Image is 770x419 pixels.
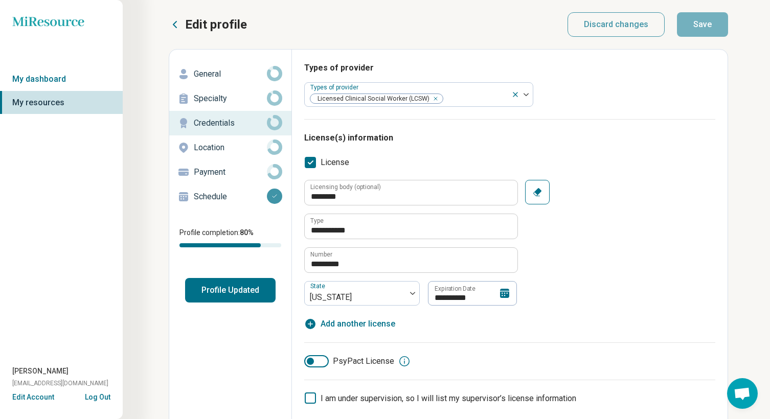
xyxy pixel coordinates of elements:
label: State [310,283,327,290]
button: Add another license [304,318,395,330]
a: Specialty [169,86,291,111]
p: Payment [194,166,267,178]
button: Edit Account [12,392,54,403]
span: Add another license [321,318,395,330]
p: Schedule [194,191,267,203]
button: Log Out [85,392,110,400]
button: Profile Updated [185,278,276,302]
span: Licensed Clinical Social Worker (LCSW) [310,94,433,104]
span: License [321,156,349,169]
p: Specialty [194,92,267,105]
span: 80 % [240,228,254,237]
span: [PERSON_NAME] [12,366,69,377]
button: Edit profile [169,16,247,33]
a: Open chat [727,378,758,409]
button: Discard changes [568,12,665,37]
span: [EMAIL_ADDRESS][DOMAIN_NAME] [12,379,108,388]
p: Edit profile [185,16,247,33]
p: Location [194,142,267,154]
a: Location [169,135,291,160]
button: Save [677,12,728,37]
label: Type [310,218,324,224]
label: PsyPact License [304,355,394,367]
p: General [194,68,267,80]
a: Payment [169,160,291,184]
a: Credentials [169,111,291,135]
a: General [169,62,291,86]
h3: Types of provider [304,62,715,74]
p: Credentials [194,117,267,129]
span: I am under supervision, so I will list my supervisor’s license information [321,393,576,403]
label: Types of provider [310,84,360,91]
h3: License(s) information [304,132,715,144]
div: Profile completion: [169,221,291,253]
a: Schedule [169,184,291,209]
label: Number [310,251,332,258]
input: credential.licenses.0.name [305,214,517,239]
div: Profile completion [179,243,281,247]
label: Licensing body (optional) [310,184,381,190]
